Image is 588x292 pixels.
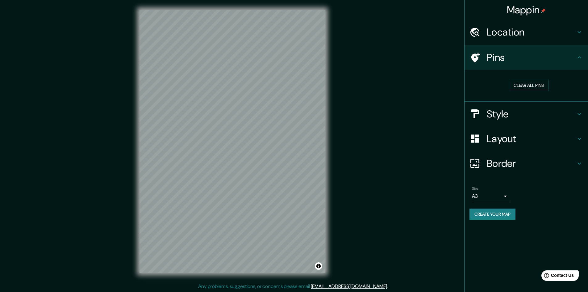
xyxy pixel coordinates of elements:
p: Any problems, suggestions, or concerns please email . [198,283,388,290]
div: Border [465,151,588,176]
label: Size [472,186,478,191]
h4: Border [487,157,576,170]
img: pin-icon.png [541,8,546,13]
h4: Mappin [507,4,546,16]
h4: Pins [487,51,576,64]
div: . [388,283,389,290]
button: Clear all pins [509,80,549,91]
div: Pins [465,45,588,70]
h4: Layout [487,133,576,145]
div: Style [465,102,588,126]
div: Location [465,20,588,44]
div: A3 [472,191,509,201]
div: Layout [465,126,588,151]
button: Create your map [469,209,515,220]
canvas: Map [140,10,325,273]
iframe: Help widget launcher [533,268,581,285]
div: . [389,283,390,290]
h4: Style [487,108,576,120]
button: Toggle attribution [315,262,322,270]
a: [EMAIL_ADDRESS][DOMAIN_NAME] [311,283,387,290]
h4: Location [487,26,576,38]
